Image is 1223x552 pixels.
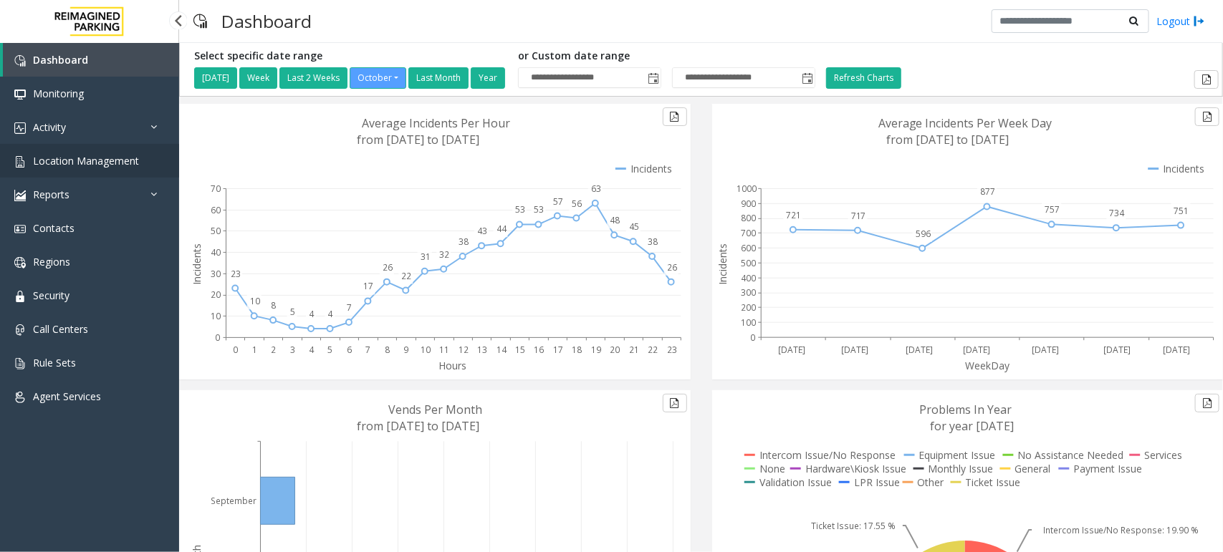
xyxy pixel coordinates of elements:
[591,344,601,356] text: 19
[14,55,26,67] img: 'icon'
[347,301,352,314] text: 7
[211,268,221,280] text: 30
[215,331,220,344] text: 0
[610,344,620,356] text: 20
[930,418,1014,434] text: for year [DATE]
[14,257,26,268] img: 'icon'
[33,322,88,336] span: Call Centers
[239,67,277,89] button: Week
[14,122,26,134] img: 'icon'
[471,67,505,89] button: Year
[328,344,333,356] text: 5
[667,261,677,273] text: 26
[421,344,431,356] text: 10
[385,344,390,356] text: 8
[1110,207,1126,219] text: 734
[271,299,276,311] text: 8
[33,188,69,201] span: Reports
[233,344,238,356] text: 0
[850,210,865,222] text: 717
[919,402,1012,417] text: Problems In Year
[1194,14,1205,29] img: logout
[211,225,221,237] text: 50
[33,87,84,100] span: Monitoring
[211,246,221,258] text: 40
[401,270,411,282] text: 22
[365,344,370,356] text: 7
[290,344,295,356] text: 3
[1032,344,1059,356] text: [DATE]
[194,67,237,89] button: [DATE]
[33,255,70,268] span: Regions
[309,344,315,356] text: 4
[309,308,315,320] text: 4
[1043,524,1199,536] text: Intercom Issue/No Response: 19.90 %
[553,195,563,208] text: 57
[737,183,757,195] text: 1000
[648,344,658,356] text: 22
[33,356,76,369] span: Rule Sets
[211,310,221,322] text: 10
[403,344,408,356] text: 9
[14,190,26,201] img: 'icon'
[1163,344,1190,356] text: [DATE]
[1174,205,1189,217] text: 751
[279,67,347,89] button: Last 2 Weeks
[250,295,260,307] text: 10
[534,344,545,356] text: 16
[1195,107,1219,126] button: Export to pdf
[591,183,601,195] text: 63
[271,344,276,356] text: 2
[358,418,480,434] text: from [DATE] to [DATE]
[439,248,449,261] text: 32
[290,306,295,318] text: 5
[534,204,545,216] text: 53
[750,331,755,344] text: 0
[347,344,352,356] text: 6
[33,289,69,302] span: Security
[383,261,393,273] text: 26
[389,402,483,417] text: Vends Per Month
[190,243,203,285] text: Incidents
[906,344,933,356] text: [DATE]
[439,359,467,372] text: Hours
[741,316,756,329] text: 100
[459,236,469,248] text: 38
[741,213,756,225] text: 800
[194,50,507,62] h5: Select specific date range
[515,344,525,356] text: 15
[518,50,815,62] h5: or Custom date range
[33,389,101,403] span: Agent Services
[1104,344,1131,356] text: [DATE]
[663,394,687,412] button: Export to pdf
[211,289,221,301] text: 20
[459,344,469,356] text: 12
[572,344,582,356] text: 18
[363,115,511,131] text: Average Incidents Per Hour
[477,225,487,237] text: 43
[33,53,88,67] span: Dashboard
[33,154,139,168] span: Location Management
[14,223,26,235] img: 'icon'
[886,132,1009,147] text: from [DATE] to [DATE]
[741,227,756,239] text: 700
[252,344,257,356] text: 1
[916,228,931,240] text: 596
[33,120,66,134] span: Activity
[14,392,26,403] img: 'icon'
[328,308,334,320] text: 4
[629,221,639,233] text: 45
[741,198,756,210] text: 900
[211,204,221,216] text: 60
[363,280,373,292] text: 17
[358,132,480,147] text: from [DATE] to [DATE]
[1195,394,1219,412] button: Export to pdf
[1156,14,1205,29] a: Logout
[741,242,756,254] text: 600
[421,251,431,263] text: 31
[497,223,507,235] text: 44
[741,301,756,314] text: 200
[716,243,729,285] text: Incidents
[3,43,179,77] a: Dashboard
[572,198,582,210] text: 56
